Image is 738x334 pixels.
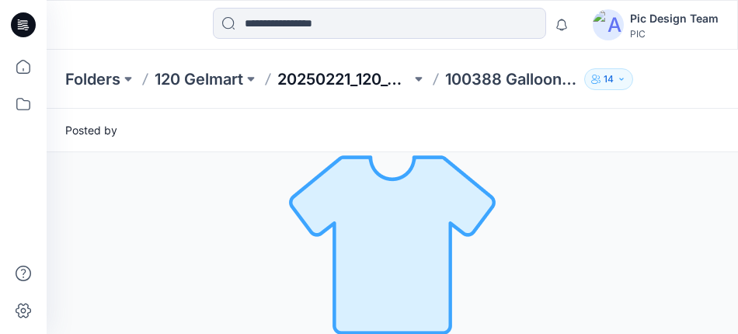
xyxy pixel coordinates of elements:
[277,68,411,90] a: 20250221_120_GCS126 Gelmart Nobo
[604,71,614,88] p: 14
[630,28,719,40] div: PIC
[630,9,719,28] div: Pic Design Team
[584,68,633,90] button: 14
[155,68,243,90] a: 120 Gelmart
[65,68,120,90] a: Folders
[65,122,117,138] span: Posted by
[445,68,579,90] p: 100388 Galloon lace lightly lined balconette sugarcup
[593,9,624,40] img: avatar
